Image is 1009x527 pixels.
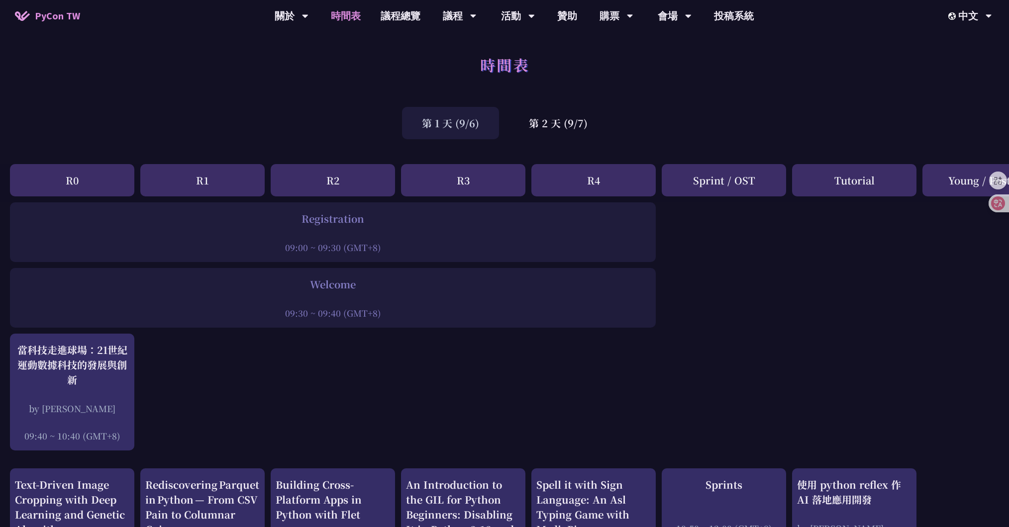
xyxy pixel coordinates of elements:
div: Welcome [15,277,651,292]
div: Sprint / OST [662,164,786,196]
div: Sprints [667,477,781,492]
div: 09:00 ~ 09:30 (GMT+8) [15,241,651,254]
div: 09:30 ~ 09:40 (GMT+8) [15,307,651,319]
div: R3 [401,164,525,196]
div: Registration [15,211,651,226]
h1: 時間表 [480,50,529,80]
div: R0 [10,164,134,196]
div: 09:40 ~ 10:40 (GMT+8) [15,430,129,442]
div: by [PERSON_NAME] [15,402,129,415]
div: R1 [140,164,265,196]
div: 第 1 天 (9/6) [402,107,499,139]
div: 當科技走進球場：21世紀運動數據科技的發展與創新 [15,343,129,387]
div: 第 2 天 (9/7) [509,107,607,139]
div: R2 [271,164,395,196]
a: PyCon TW [5,3,90,28]
a: 當科技走進球場：21世紀運動數據科技的發展與創新 by [PERSON_NAME] 09:40 ~ 10:40 (GMT+8) [15,343,129,442]
div: R4 [531,164,656,196]
div: 使用 python reflex 作 AI 落地應用開發 [797,477,911,507]
img: Locale Icon [948,12,958,20]
span: PyCon TW [35,8,80,23]
img: Home icon of PyCon TW 2025 [15,11,30,21]
div: Tutorial [792,164,916,196]
div: Building Cross-Platform Apps in Python with Flet [276,477,390,522]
